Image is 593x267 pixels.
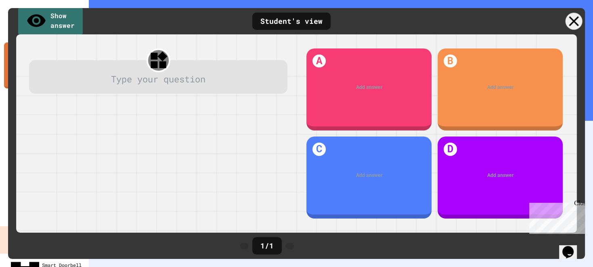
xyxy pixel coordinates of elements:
[444,143,457,156] h1: D
[526,200,585,234] iframe: chat widget
[18,6,83,36] a: Show answer
[312,143,326,156] h1: C
[444,55,457,68] h1: B
[3,3,56,51] div: Chat with us now!Close
[252,237,282,254] div: 1 / 1
[559,235,585,259] iframe: chat widget
[252,13,331,30] div: Student's view
[312,55,326,68] h1: A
